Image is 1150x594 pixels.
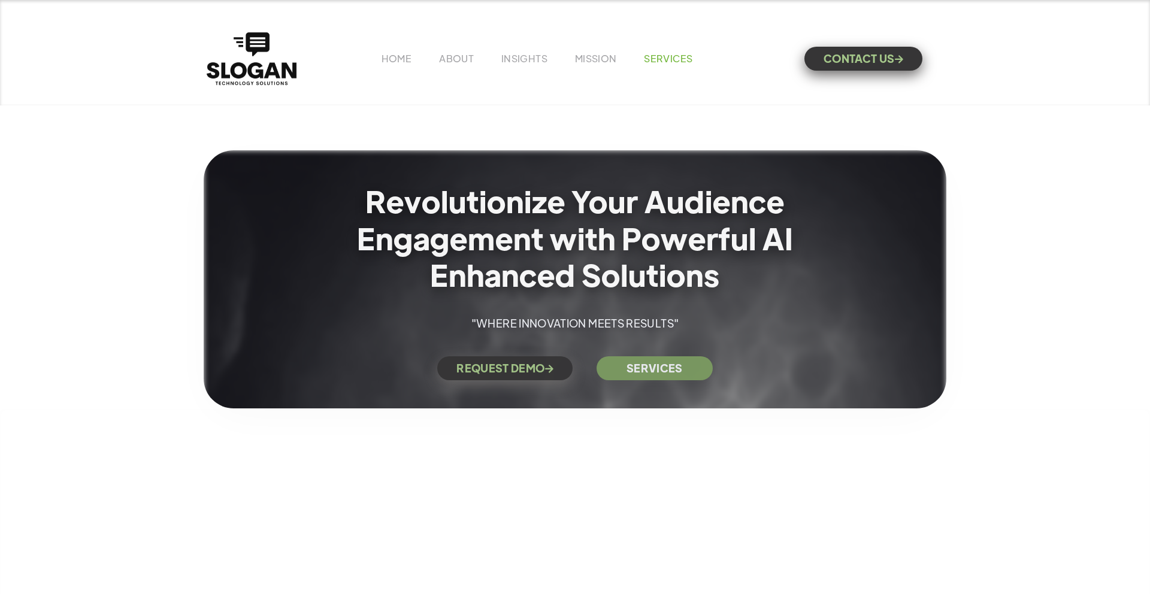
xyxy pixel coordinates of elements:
[895,55,903,63] span: 
[644,52,692,65] a: SERVICES
[501,52,547,65] a: INSIGHTS
[204,29,299,88] a: home
[804,47,922,71] a: CONTACT US
[437,356,573,380] a: REQUEST DEMO
[330,182,820,293] h1: Revolutionize Your Audience Engagement with Powerful AI Enhanced Solutions
[545,365,553,372] span: 
[421,314,730,332] p: "WHERE INNOVATION MEETS RESULTS"
[575,52,617,65] a: MISSION
[627,362,683,374] strong: SERVICES
[597,356,713,380] a: SERVICES
[382,52,411,65] a: HOME
[439,52,474,65] a: ABOUT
